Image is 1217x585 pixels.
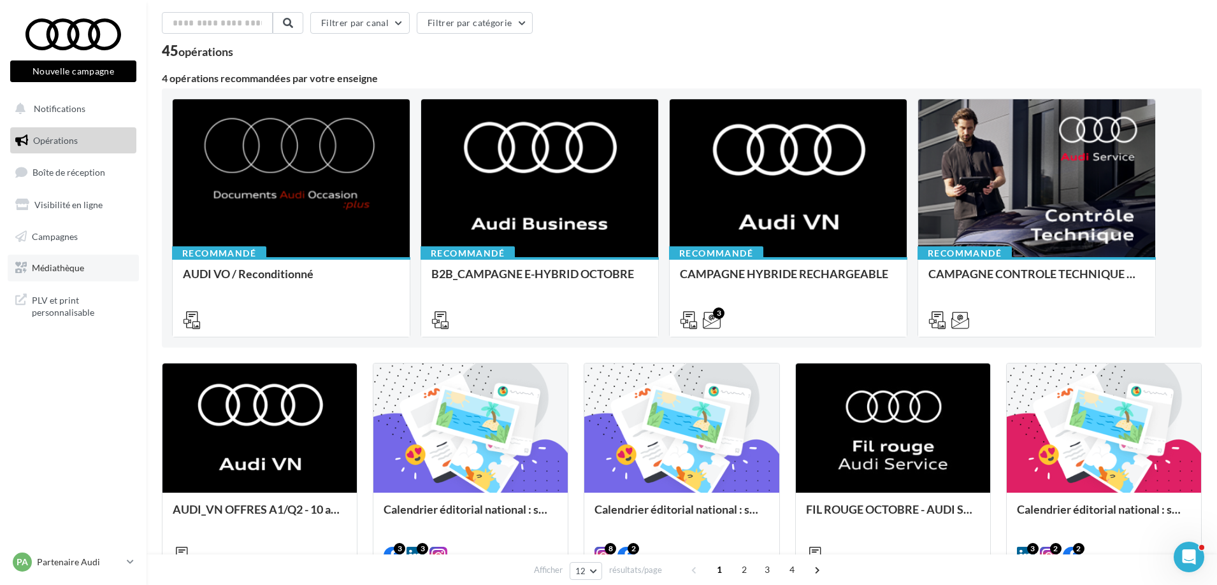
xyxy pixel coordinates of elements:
[162,73,1202,83] div: 4 opérations recommandées par votre enseigne
[37,556,122,568] p: Partenaire Audi
[918,246,1012,260] div: Recommandé
[757,560,777,580] span: 3
[8,127,139,154] a: Opérations
[32,167,105,178] span: Boîte de réception
[34,103,85,114] span: Notifications
[34,199,103,210] span: Visibilité en ligne
[806,503,980,528] div: FIL ROUGE OCTOBRE - AUDI SERVICE
[8,159,139,186] a: Boîte de réception
[713,307,724,319] div: 3
[534,564,563,576] span: Afficher
[10,550,136,574] a: PA Partenaire Audi
[417,543,428,554] div: 3
[417,12,533,34] button: Filtrer par catégorie
[680,267,897,293] div: CAMPAGNE HYBRIDE RECHARGEABLE
[10,60,136,82] button: Nouvelle campagne
[33,135,78,146] span: Opérations
[394,543,405,554] div: 3
[431,267,648,293] div: B2B_CAMPAGNE E-HYBRID OCTOBRE
[628,543,639,554] div: 2
[1050,543,1062,554] div: 2
[178,46,233,57] div: opérations
[8,95,134,122] button: Notifications
[594,503,768,528] div: Calendrier éditorial national : semaine du 29.09 au 05.10
[162,44,233,58] div: 45
[575,566,586,576] span: 12
[8,286,139,324] a: PLV et print personnalisable
[384,503,558,528] div: Calendrier éditorial national : semaine du 06.10 au 12.10
[32,262,84,273] span: Médiathèque
[709,560,730,580] span: 1
[609,564,662,576] span: résultats/page
[1073,543,1084,554] div: 2
[17,556,28,568] span: PA
[928,267,1145,293] div: CAMPAGNE CONTROLE TECHNIQUE 25€ OCTOBRE
[173,503,347,528] div: AUDI_VN OFFRES A1/Q2 - 10 au 31 octobre
[605,543,616,554] div: 8
[8,192,139,218] a: Visibilité en ligne
[172,246,266,260] div: Recommandé
[421,246,515,260] div: Recommandé
[570,562,602,580] button: 12
[1017,503,1191,528] div: Calendrier éditorial national : semaine du 22.09 au 28.09
[782,560,802,580] span: 4
[32,230,78,241] span: Campagnes
[669,246,763,260] div: Recommandé
[183,267,400,293] div: AUDI VO / Reconditionné
[310,12,410,34] button: Filtrer par canal
[1174,542,1204,572] iframe: Intercom live chat
[8,255,139,281] a: Médiathèque
[32,292,131,319] span: PLV et print personnalisable
[734,560,754,580] span: 2
[8,223,139,250] a: Campagnes
[1027,543,1039,554] div: 3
